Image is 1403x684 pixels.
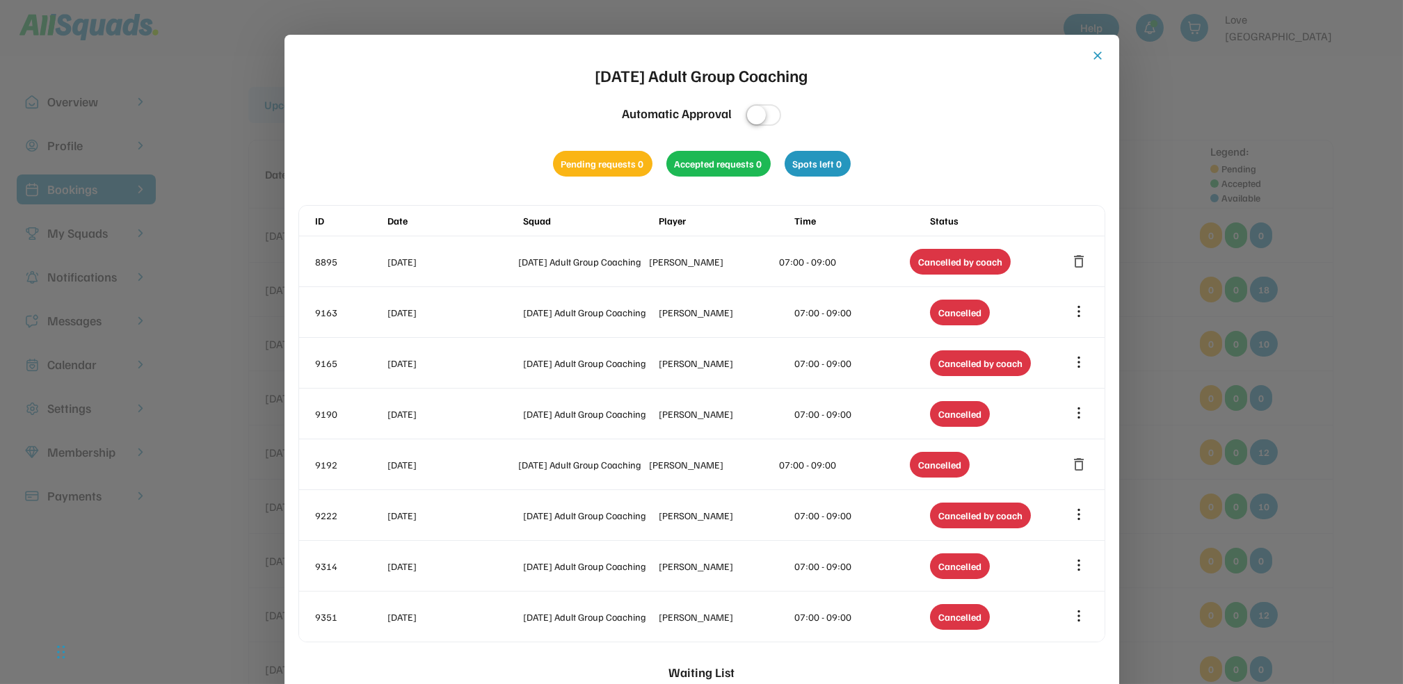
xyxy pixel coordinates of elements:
[794,407,927,421] div: 07:00 - 09:00
[794,213,927,228] div: Time
[659,407,792,421] div: [PERSON_NAME]
[523,508,656,523] div: [DATE] Adult Group Coaching
[523,213,656,228] div: Squad
[930,300,990,325] div: Cancelled
[553,151,652,177] div: Pending requests 0
[930,350,1031,376] div: Cancelled by coach
[316,254,385,269] div: 8895
[595,63,808,88] div: [DATE] Adult Group Coaching
[659,356,792,370] div: [PERSON_NAME]
[930,401,990,427] div: Cancelled
[523,610,656,624] div: [DATE] Adult Group Coaching
[794,305,927,320] div: 07:00 - 09:00
[930,213,1063,228] div: Status
[388,254,516,269] div: [DATE]
[666,151,771,177] div: Accepted requests 0
[659,610,792,624] div: [PERSON_NAME]
[388,407,521,421] div: [DATE]
[1071,456,1087,473] button: delete
[316,457,385,472] div: 9192
[779,457,907,472] div: 07:00 - 09:00
[316,356,385,370] div: 9165
[649,457,777,472] div: [PERSON_NAME]
[622,104,732,123] div: Automatic Approval
[316,305,385,320] div: 9163
[388,356,521,370] div: [DATE]
[1071,253,1087,270] button: delete
[785,151,851,177] div: Spots left 0
[388,610,521,624] div: [DATE]
[779,254,907,269] div: 07:00 - 09:00
[523,407,656,421] div: [DATE] Adult Group Coaching
[794,356,927,370] div: 07:00 - 09:00
[930,503,1031,528] div: Cancelled by coach
[910,452,970,478] div: Cancelled
[523,356,656,370] div: [DATE] Adult Group Coaching
[316,508,385,523] div: 9222
[316,407,385,421] div: 9190
[659,305,792,320] div: [PERSON_NAME]
[659,213,792,228] div: Player
[388,305,521,320] div: [DATE]
[794,559,927,573] div: 07:00 - 09:00
[930,604,990,630] div: Cancelled
[388,508,521,523] div: [DATE]
[388,213,521,228] div: Date
[659,508,792,523] div: [PERSON_NAME]
[316,213,385,228] div: ID
[910,249,1011,275] div: Cancelled by coach
[659,559,792,573] div: [PERSON_NAME]
[1091,49,1105,63] button: close
[388,457,516,472] div: [DATE]
[930,553,990,579] div: Cancelled
[388,559,521,573] div: [DATE]
[794,610,927,624] div: 07:00 - 09:00
[523,559,656,573] div: [DATE] Adult Group Coaching
[518,457,646,472] div: [DATE] Adult Group Coaching
[316,610,385,624] div: 9351
[518,254,646,269] div: [DATE] Adult Group Coaching
[523,305,656,320] div: [DATE] Adult Group Coaching
[794,508,927,523] div: 07:00 - 09:00
[649,254,777,269] div: [PERSON_NAME]
[316,559,385,573] div: 9314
